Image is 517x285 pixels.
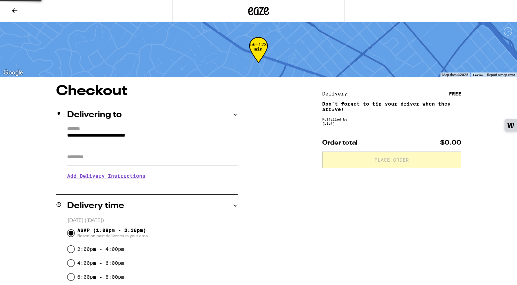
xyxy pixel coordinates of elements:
[56,84,238,98] h1: Checkout
[322,101,461,112] p: Don't forget to tip your driver when they arrive!
[67,111,122,119] h2: Delivering to
[249,42,268,68] div: 56-123 min
[322,152,461,168] button: Place Order
[487,73,515,77] a: Report a map error
[77,274,124,280] label: 6:00pm - 8:00pm
[322,91,352,96] div: Delivery
[374,157,409,162] span: Place Order
[67,217,238,224] p: [DATE] ([DATE])
[67,184,238,190] p: We'll contact you at [PHONE_NUMBER] when we arrive
[322,140,358,146] span: Order total
[472,73,483,77] a: Terms
[440,140,461,146] span: $0.00
[77,228,148,239] span: ASAP (1:09pm - 2:16pm)
[322,117,461,125] div: Fulfilled by (Lic# )
[67,168,238,184] h3: Add Delivery Instructions
[2,68,25,77] img: Google
[449,91,461,96] div: FREE
[2,68,25,77] a: Open this area in Google Maps (opens a new window)
[77,260,124,266] label: 4:00pm - 6:00pm
[77,233,148,239] span: Based on past deliveries in your area
[77,246,124,252] label: 2:00pm - 4:00pm
[442,73,468,77] span: Map data ©2025
[67,202,124,210] h2: Delivery time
